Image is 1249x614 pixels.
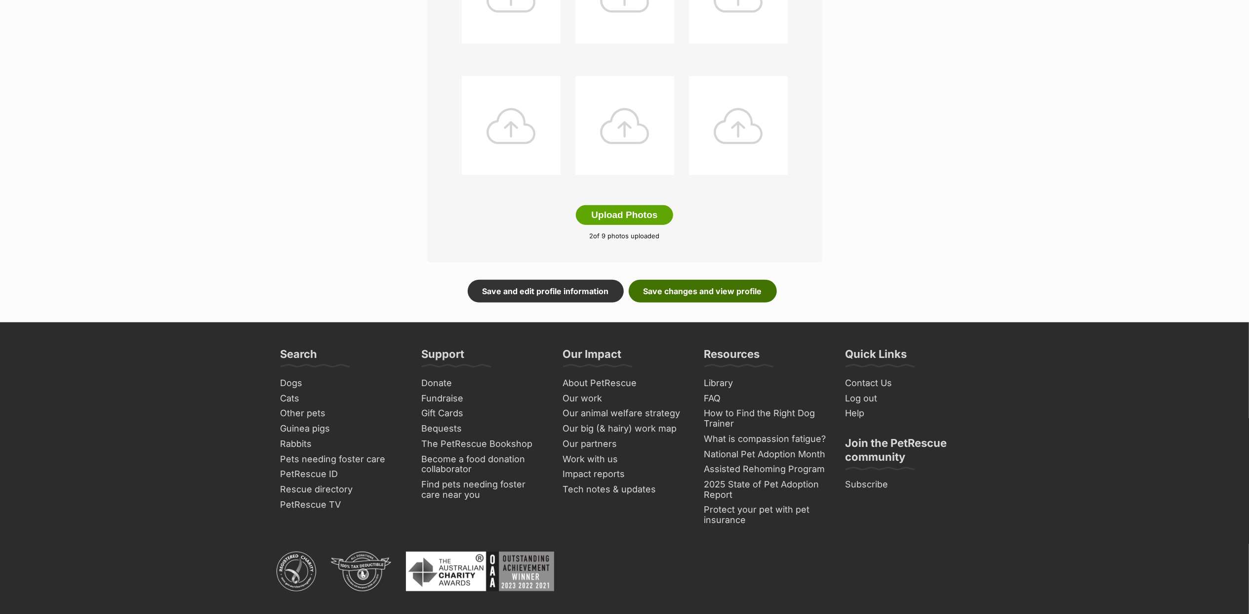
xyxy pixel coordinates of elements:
[559,437,690,452] a: Our partners
[700,391,832,406] a: FAQ
[277,406,408,421] a: Other pets
[277,452,408,467] a: Pets needing foster care
[559,467,690,482] a: Impact reports
[842,406,973,421] a: Help
[704,347,760,367] h3: Resources
[418,477,549,502] a: Find pets needing foster care near you
[277,391,408,406] a: Cats
[842,391,973,406] a: Log out
[700,376,832,391] a: Library
[629,280,777,303] a: Save changes and view profile
[442,231,807,241] p: of 9 photos uploaded
[277,552,316,591] img: ACNC
[559,482,690,497] a: Tech notes & updates
[418,437,549,452] a: The PetRescue Bookshop
[700,447,832,462] a: National Pet Adoption Month
[277,376,408,391] a: Dogs
[418,421,549,437] a: Bequests
[422,347,465,367] h3: Support
[559,421,690,437] a: Our big (& hairy) work map
[331,552,391,591] img: DGR
[700,432,832,447] a: What is compassion fatigue?
[576,205,673,225] button: Upload Photos
[846,436,969,470] h3: Join the PetRescue community
[418,391,549,406] a: Fundraise
[277,437,408,452] a: Rabbits
[406,552,554,591] img: Australian Charity Awards - Outstanding Achievement Winner 2023 - 2022 - 2021
[559,376,690,391] a: About PetRescue
[842,477,973,492] a: Subscribe
[563,347,622,367] h3: Our Impact
[281,347,318,367] h3: Search
[277,497,408,513] a: PetRescue TV
[559,452,690,467] a: Work with us
[418,452,549,477] a: Become a food donation collaborator
[277,482,408,497] a: Rescue directory
[468,280,624,303] a: Save and edit profile information
[846,347,907,367] h3: Quick Links
[418,376,549,391] a: Donate
[559,406,690,421] a: Our animal welfare strategy
[700,502,832,527] a: Protect your pet with pet insurance
[277,467,408,482] a: PetRescue ID
[418,406,549,421] a: Gift Cards
[559,391,690,406] a: Our work
[700,477,832,502] a: 2025 State of Pet Adoption Report
[700,462,832,477] a: Assisted Rehoming Program
[277,421,408,437] a: Guinea pigs
[700,406,832,431] a: How to Find the Right Dog Trainer
[842,376,973,391] a: Contact Us
[590,232,594,240] span: 2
